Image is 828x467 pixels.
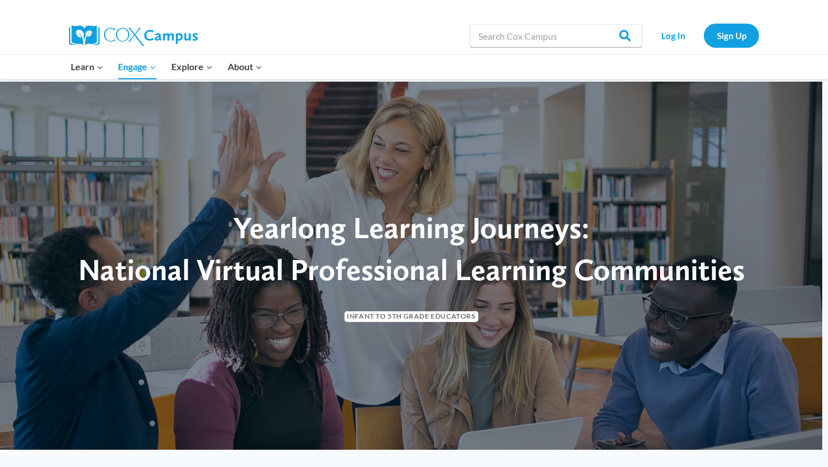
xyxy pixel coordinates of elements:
[228,59,262,74] span: About
[233,209,589,246] span: Yearlong Learning Journeys:
[118,59,156,74] span: Engage
[171,59,213,74] span: Explore
[470,24,642,47] input: Search Cox Campus
[344,311,478,322] span: Infant to 5th Grade Educators
[69,25,198,46] img: Cox Campus
[71,59,103,74] span: Learn
[704,24,759,47] a: Sign Up
[78,251,745,288] span: National Virtual Professional Learning Communities
[63,55,269,79] nav: Primary Navigation
[648,24,759,47] nav: Secondary Navigation
[648,24,698,47] a: Log In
